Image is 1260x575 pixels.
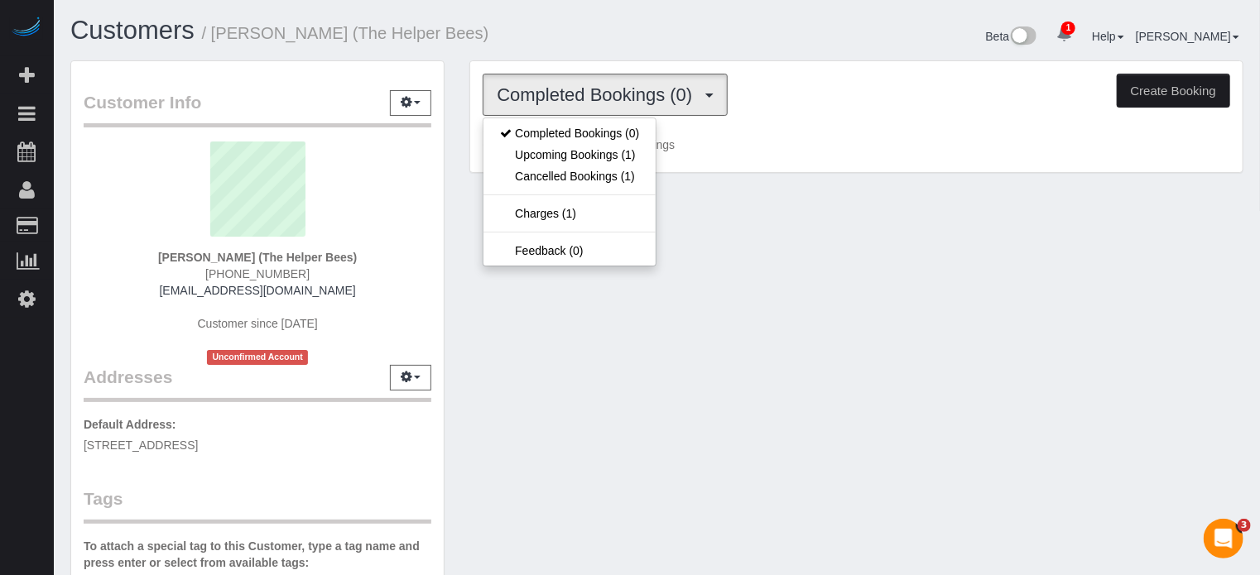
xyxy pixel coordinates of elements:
[84,90,431,127] legend: Customer Info
[84,486,431,524] legend: Tags
[207,350,308,364] span: Unconfirmed Account
[84,438,198,452] span: [STREET_ADDRESS]
[1238,519,1251,532] span: 3
[205,267,310,280] span: [PHONE_NUMBER]
[483,165,656,187] a: Cancelled Bookings (1)
[198,317,318,330] span: Customer since [DATE]
[483,137,1230,153] p: Customer has 0 Completed Bookings
[497,84,700,105] span: Completed Bookings (0)
[1092,30,1124,43] a: Help
[10,17,43,40] img: Automaid Logo
[483,74,728,116] button: Completed Bookings (0)
[483,203,656,224] a: Charges (1)
[483,144,656,165] a: Upcoming Bookings (1)
[483,122,656,144] a: Completed Bookings (0)
[1136,30,1239,43] a: [PERSON_NAME]
[84,416,176,433] label: Default Address:
[1061,22,1075,35] span: 1
[483,240,656,261] a: Feedback (0)
[84,538,431,571] label: To attach a special tag to this Customer, type a tag name and press enter or select from availabl...
[70,16,195,45] a: Customers
[158,251,357,264] strong: [PERSON_NAME] (The Helper Bees)
[986,30,1037,43] a: Beta
[1048,17,1080,53] a: 1
[1009,26,1036,48] img: New interface
[202,24,489,42] small: / [PERSON_NAME] (The Helper Bees)
[1117,74,1230,108] button: Create Booking
[1204,519,1243,558] iframe: Intercom live chat
[160,284,356,297] a: [EMAIL_ADDRESS][DOMAIN_NAME]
